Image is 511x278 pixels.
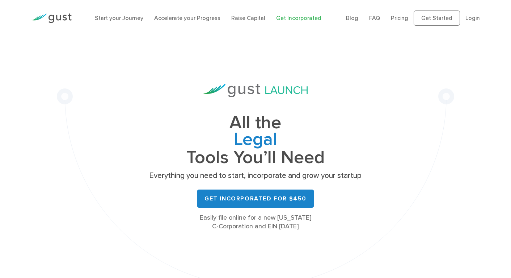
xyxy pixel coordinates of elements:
a: Login [465,14,480,21]
h1: All the Tools You’ll Need [147,115,364,166]
p: Everything you need to start, incorporate and grow your startup [147,171,364,181]
img: Gust Logo [31,13,72,23]
span: Legal [147,131,364,149]
a: Pricing [391,14,408,21]
a: Get Incorporated [276,14,321,21]
a: Accelerate your Progress [154,14,220,21]
a: Get Started [414,11,460,26]
a: Start your Journey [95,14,143,21]
div: Easily file online for a new [US_STATE] C-Corporation and EIN [DATE] [147,213,364,231]
a: Get Incorporated for $450 [197,190,314,208]
a: Blog [346,14,358,21]
a: Raise Capital [231,14,265,21]
a: FAQ [369,14,380,21]
img: Gust Launch Logo [203,84,308,97]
